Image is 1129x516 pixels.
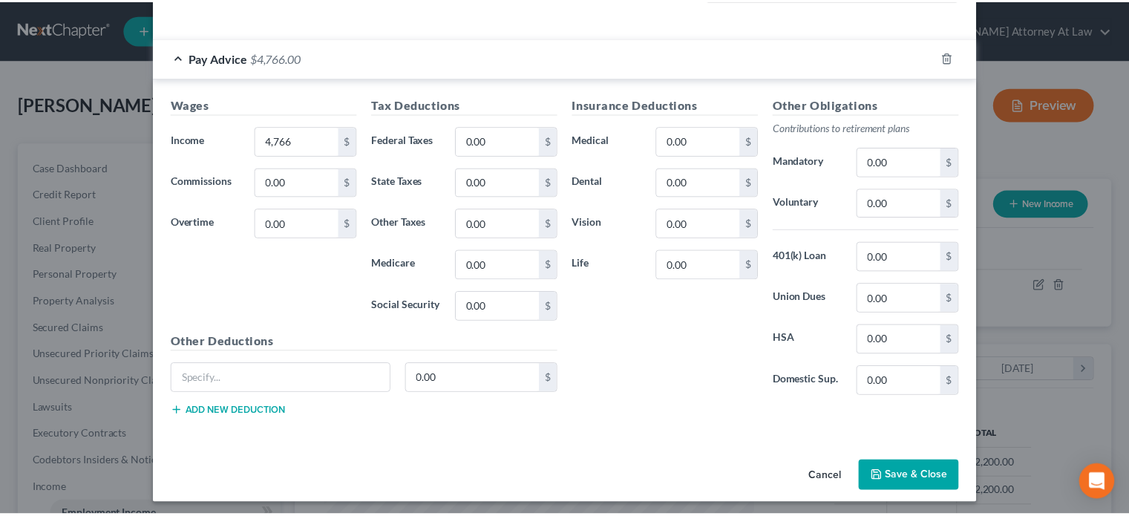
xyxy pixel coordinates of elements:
input: 0.00 [258,127,341,155]
input: 0.00 [258,209,341,238]
div: $ [544,209,562,238]
div: $ [341,169,359,197]
label: Mandatory [773,147,857,177]
label: 401(k) Loan [773,242,857,272]
div: $ [747,209,765,238]
input: 0.00 [460,169,544,197]
label: Social Security [367,292,452,321]
div: $ [949,243,967,271]
div: $ [949,189,967,218]
input: 0.00 [663,209,747,238]
label: State Taxes [367,168,452,197]
label: Medical [570,126,655,156]
button: Add new deduction [172,405,288,417]
label: Voluntary [773,189,857,218]
div: $ [949,148,967,176]
h5: Wages [172,96,360,114]
div: $ [341,127,359,155]
input: 0.00 [663,127,747,155]
label: HSA [773,325,857,355]
div: $ [341,209,359,238]
div: $ [747,169,765,197]
input: 0.00 [410,365,545,393]
input: 0.00 [663,251,747,279]
input: 0.00 [865,326,949,354]
div: $ [544,169,562,197]
input: 0.00 [460,293,544,321]
div: $ [747,127,765,155]
input: Specify... [173,365,393,393]
label: Other Taxes [367,209,452,238]
label: Life [570,250,655,280]
label: Vision [570,209,655,238]
span: Pay Advice [190,50,249,65]
h5: Insurance Deductions [577,96,765,114]
span: $4,766.00 [252,50,304,65]
h5: Other Obligations [780,96,968,114]
label: Federal Taxes [367,126,452,156]
input: 0.00 [663,169,747,197]
div: $ [747,251,765,279]
div: $ [949,368,967,396]
input: 0.00 [865,243,949,271]
p: Contributions to retirement plans [780,120,968,135]
div: $ [544,293,562,321]
input: 0.00 [865,148,949,176]
input: 0.00 [865,368,949,396]
label: Dental [570,168,655,197]
button: Save & Close [867,462,968,493]
span: Income [172,133,206,146]
h5: Other Deductions [172,333,563,352]
div: $ [544,251,562,279]
div: $ [544,127,562,155]
button: Cancel [805,463,861,493]
input: 0.00 [865,284,949,313]
label: Overtime [165,209,249,238]
div: Open Intercom Messenger [1090,466,1125,501]
input: 0.00 [460,209,544,238]
input: 0.00 [460,127,544,155]
label: Domestic Sup. [773,367,857,396]
label: Medicare [367,250,452,280]
div: $ [544,365,562,393]
input: 0.00 [258,169,341,197]
input: 0.00 [460,251,544,279]
div: $ [949,326,967,354]
label: Commissions [165,168,249,197]
h5: Tax Deductions [375,96,563,114]
div: $ [949,284,967,313]
label: Union Dues [773,284,857,313]
input: 0.00 [865,189,949,218]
